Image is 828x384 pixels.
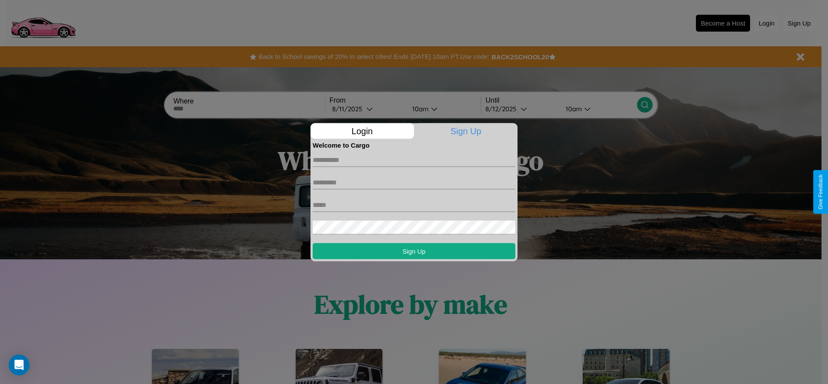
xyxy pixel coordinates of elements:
[313,243,515,259] button: Sign Up
[9,355,29,375] div: Open Intercom Messenger
[313,141,515,148] h4: Welcome to Cargo
[818,174,824,210] div: Give Feedback
[310,123,414,139] p: Login
[414,123,518,139] p: Sign Up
